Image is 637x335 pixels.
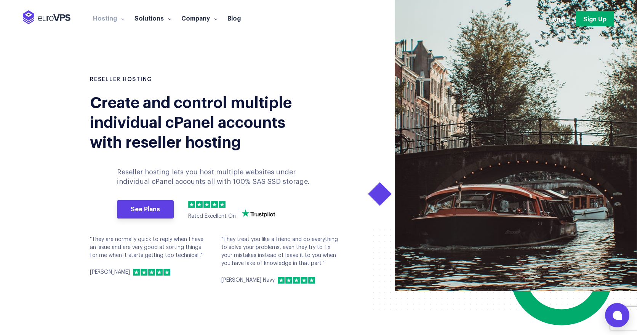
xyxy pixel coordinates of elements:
[308,277,315,284] img: 5
[188,201,195,208] img: 1
[148,269,155,276] img: 3
[88,14,130,22] a: Hosting
[163,269,170,276] img: 5
[278,277,285,284] img: 1
[196,201,203,208] img: 2
[90,236,210,276] div: "They are normally quick to reply when I have an issue and are very good at sorting things for me...
[117,167,313,187] p: Reseller hosting lets you host multiple websites under individual cPanel accounts all with 100% S...
[141,269,147,276] img: 2
[203,201,210,208] img: 3
[130,14,176,22] a: Solutions
[133,269,140,276] img: 1
[221,236,341,284] div: "They treat you like a friend and do everything to solve your problems, even they try to fix your...
[90,91,301,151] div: Create and control multiple individual cPanel accounts with reseller hosting
[222,14,246,22] a: Blog
[285,277,292,284] img: 2
[576,11,614,26] a: Sign Up
[221,276,275,284] p: [PERSON_NAME] Navy
[549,14,566,23] a: Login
[176,14,222,22] a: Company
[188,214,236,219] span: Rated Excellent On
[23,10,70,24] img: EuroVPS
[605,303,629,327] button: Open chat window
[117,200,174,219] a: See Plans
[156,269,163,276] img: 4
[90,268,130,276] p: [PERSON_NAME]
[90,76,313,84] h1: RESELLER HOSTING
[293,277,300,284] img: 3
[211,201,218,208] img: 4
[301,277,307,284] img: 4
[219,201,226,208] img: 5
